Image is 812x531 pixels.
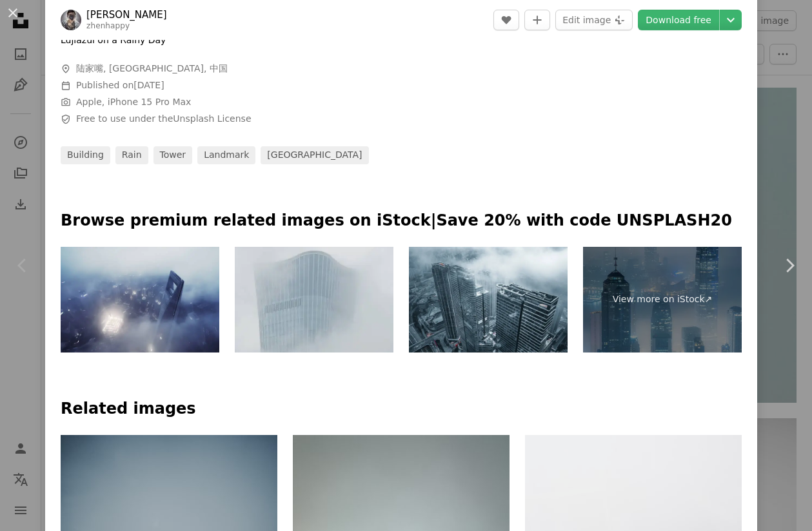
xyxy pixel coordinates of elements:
[720,10,742,30] button: Choose download size
[61,399,742,420] h4: Related images
[76,96,191,109] button: Apple, iPhone 15 Pro Max
[61,10,81,30] img: Go to PAN XIAOZHEN's profile
[134,80,164,90] time: June 15, 2025 at 2:52:49 AM GMT-3
[261,146,368,164] a: [GEOGRAPHIC_DATA]
[86,21,130,30] a: zhenhappy
[638,10,719,30] a: Download free
[153,146,193,164] a: tower
[76,113,252,126] span: Free to use under the
[235,247,393,352] img: Vertical shot of a tall glass building enveloped in clouds
[409,247,568,352] img: Aerial view of city buildings in foggy day
[61,146,110,164] a: building
[493,10,519,30] button: Like
[115,146,148,164] a: rain
[197,146,255,164] a: landmark
[583,247,742,352] a: View more on iStock↗
[524,10,550,30] button: Add to Collection
[61,34,166,47] p: Lujiazui on a Rainy Day
[76,63,228,75] span: 陆家嘴, [GEOGRAPHIC_DATA], 中国
[173,113,251,124] a: Unsplash License
[61,247,219,352] img: Shanghai Skyline in Sea of Clouds at night
[555,10,633,30] button: Edit image
[86,8,167,21] a: [PERSON_NAME]
[76,80,164,90] span: Published on
[767,204,812,327] a: Next
[61,211,742,231] p: Browse premium related images on iStock | Save 20% with code UNSPLASH20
